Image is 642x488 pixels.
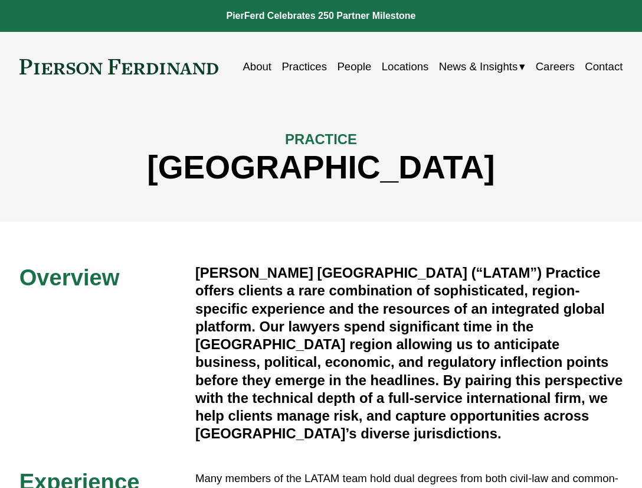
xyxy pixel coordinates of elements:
[19,149,623,186] h1: [GEOGRAPHIC_DATA]
[439,57,517,77] span: News & Insights
[337,56,371,77] a: People
[195,264,623,443] h4: [PERSON_NAME] [GEOGRAPHIC_DATA] (“LATAM”) Practice offers clients a rare combination of sophistic...
[281,56,327,77] a: Practices
[285,131,357,147] span: PRACTICE
[382,56,429,77] a: Locations
[439,56,525,77] a: folder dropdown
[536,56,575,77] a: Careers
[585,56,623,77] a: Contact
[243,56,271,77] a: About
[19,265,120,290] span: Overview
